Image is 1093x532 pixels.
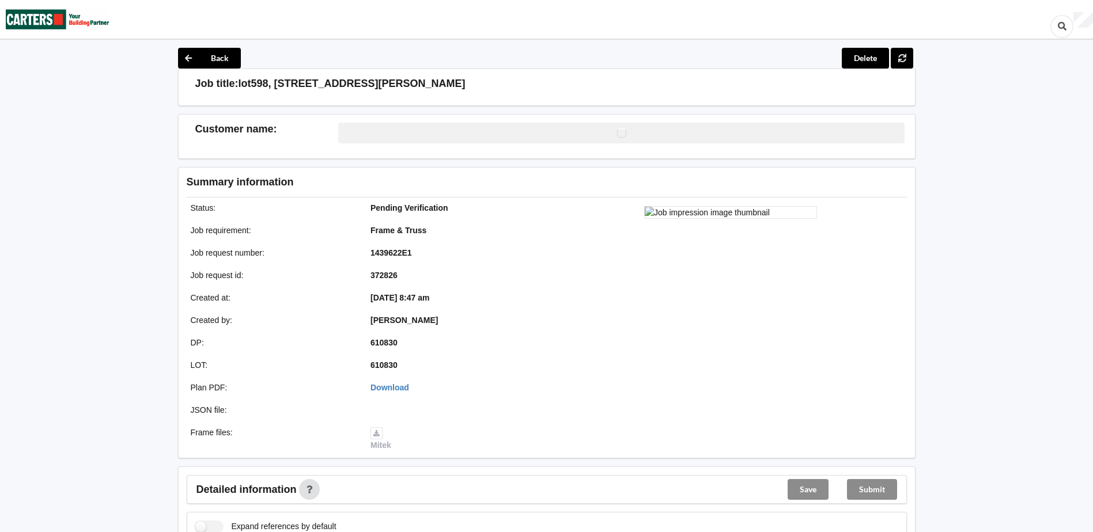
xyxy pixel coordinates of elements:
[183,202,363,214] div: Status :
[183,247,363,259] div: Job request number :
[183,337,363,348] div: DP :
[6,1,109,38] img: Carters
[239,77,466,90] h3: lot598, [STREET_ADDRESS][PERSON_NAME]
[370,428,391,450] a: Mitek
[370,226,426,235] b: Frame & Truss
[370,338,398,347] b: 610830
[183,225,363,236] div: Job requirement :
[196,484,297,495] span: Detailed information
[370,203,448,212] b: Pending Verification
[370,316,438,325] b: [PERSON_NAME]
[183,382,363,393] div: Plan PDF :
[195,123,339,136] h3: Customer name :
[1073,12,1093,28] div: User Profile
[183,427,363,451] div: Frame files :
[183,292,363,303] div: Created at :
[370,248,412,257] b: 1439622E1
[183,314,363,326] div: Created by :
[195,77,239,90] h3: Job title:
[370,271,398,280] b: 372826
[370,383,409,392] a: Download
[644,206,817,219] img: Job impression image thumbnail
[178,48,241,69] button: Back
[183,359,363,371] div: LOT :
[370,293,429,302] b: [DATE] 8:47 am
[370,360,398,370] b: 610830
[187,176,723,189] h3: Summary information
[183,404,363,416] div: JSON file :
[842,48,889,69] button: Delete
[183,269,363,281] div: Job request id :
